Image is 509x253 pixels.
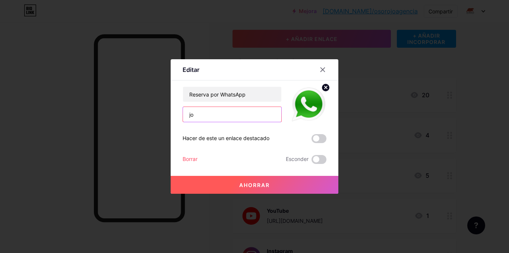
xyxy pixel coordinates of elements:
font: Editar [183,66,199,73]
button: Ahorrar [171,176,338,194]
input: URL [183,107,281,122]
input: Título [183,87,281,102]
font: Ahorrar [239,182,270,188]
font: Hacer de este un enlace destacado [183,135,269,141]
img: miniatura del enlace [291,86,326,122]
font: Esconder [286,156,309,162]
font: Borrar [183,156,197,162]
